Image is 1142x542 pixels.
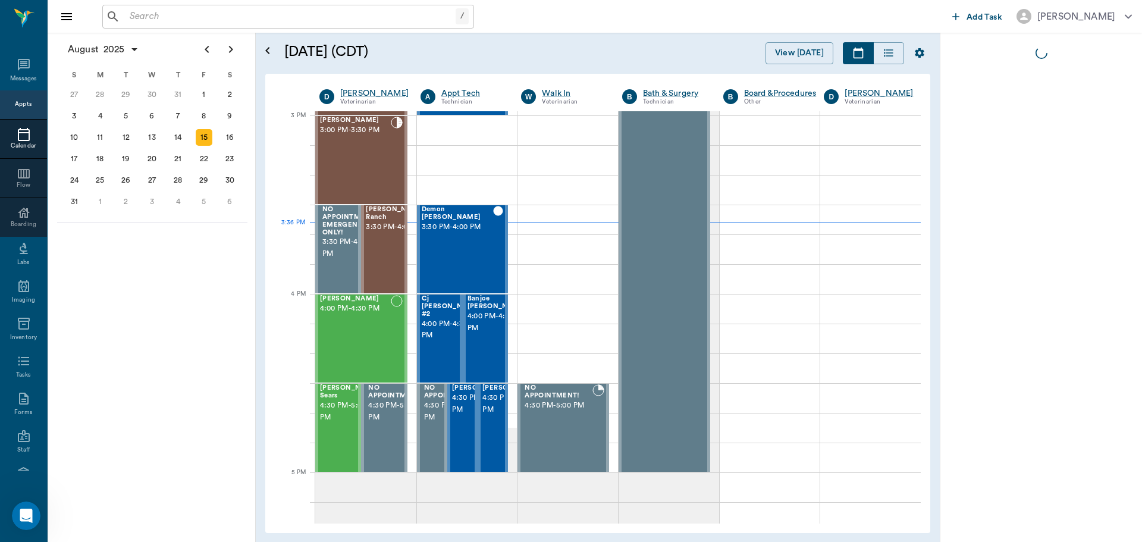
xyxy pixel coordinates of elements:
div: Saturday, August 9, 2025 [221,108,238,124]
div: Veterinarian [845,97,913,107]
div: CHECKED_IN, 3:00 PM - 3:30 PM [315,115,407,205]
div: BOOKED, 4:30 PM - 5:00 PM [361,383,407,472]
div: Thursday, August 28, 2025 [170,172,186,189]
div: Monday, August 11, 2025 [92,129,108,146]
div: Friday, August 1, 2025 [196,86,212,103]
div: Tuesday, August 26, 2025 [118,172,134,189]
div: B [723,89,738,104]
span: NO APPOINTMENT! [525,384,592,400]
div: Tuesday, September 2, 2025 [118,193,134,210]
div: Tasks [16,371,31,380]
div: 5 PM [275,466,306,496]
div: Tuesday, August 5, 2025 [118,108,134,124]
div: T [113,66,139,84]
span: NO APPOINTMENT! [368,384,423,400]
a: Walk In [542,87,604,99]
div: NOT_CONFIRMED, 4:00 PM - 4:30 PM [463,294,509,383]
span: Cj [PERSON_NAME] #2 [422,295,481,318]
span: August [65,41,101,58]
div: Monday, August 25, 2025 [92,172,108,189]
div: Other [744,97,817,107]
div: D [319,89,334,104]
div: Today, Friday, August 15, 2025 [196,129,212,146]
div: Monday, August 18, 2025 [92,151,108,167]
div: S [61,66,87,84]
span: [PERSON_NAME] [320,117,391,124]
div: BOOKED, 3:30 PM - 4:00 PM [315,205,361,294]
div: T [165,66,191,84]
a: Appt Tech [441,87,504,99]
div: CHECKED_IN, 3:30 PM - 4:00 PM [361,205,407,294]
span: 3:30 PM - 4:00 PM [366,221,427,233]
span: 2025 [101,41,127,58]
div: S [217,66,243,84]
span: 3:30 PM - 4:00 PM [322,236,377,260]
div: Tuesday, August 12, 2025 [118,129,134,146]
div: BOOKED, 4:30 PM - 5:00 PM [417,383,447,472]
a: Board &Procedures [744,87,817,99]
div: M [87,66,114,84]
span: 4:30 PM - 5:00 PM [452,392,512,416]
div: Thursday, July 31, 2025 [170,86,186,103]
div: Wednesday, August 6, 2025 [144,108,161,124]
span: 4:30 PM - 5:00 PM [368,400,423,424]
div: Monday, July 28, 2025 [92,86,108,103]
div: BOOKED, 4:30 PM - 5:00 PM [315,383,361,472]
div: Sunday, August 17, 2025 [66,151,83,167]
a: [PERSON_NAME] [845,87,913,99]
div: 4 PM [275,288,306,318]
div: Saturday, August 23, 2025 [221,151,238,167]
span: 3:30 PM - 4:00 PM [422,221,494,233]
input: Search [125,8,456,25]
div: BOOKED, 4:00 PM - 4:30 PM [417,294,463,383]
span: [PERSON_NAME]- Ranch [366,206,427,221]
div: NOT_CONFIRMED, 4:30 PM - 5:00 PM [447,383,478,472]
div: Imaging [12,296,35,305]
span: [PERSON_NAME] [482,384,542,392]
div: Labs [17,258,30,267]
div: / [456,8,469,24]
div: Saturday, August 30, 2025 [221,172,238,189]
span: 4:30 PM - 5:00 PM [320,400,379,424]
div: Thursday, August 7, 2025 [170,108,186,124]
span: 3:00 PM - 3:30 PM [320,124,391,136]
div: Thursday, August 21, 2025 [170,151,186,167]
div: Messages [10,74,37,83]
div: Sunday, August 31, 2025 [66,193,83,210]
div: Bath & Surgery [643,87,705,99]
iframe: Intercom live chat [12,502,40,530]
h5: [DATE] (CDT) [284,42,562,61]
span: NO APPOINTMENT! EMERGENCY ONLY! [322,206,377,236]
div: Sunday, August 24, 2025 [66,172,83,189]
button: [PERSON_NAME] [1007,5,1141,27]
div: Wednesday, August 27, 2025 [144,172,161,189]
button: Add Task [948,5,1007,27]
div: Wednesday, July 30, 2025 [144,86,161,103]
div: Inventory [10,333,37,342]
div: F [191,66,217,84]
div: [PERSON_NAME] [1037,10,1115,24]
div: BOOKED, 4:30 PM - 5:00 PM [517,383,609,472]
div: Thursday, August 14, 2025 [170,129,186,146]
div: Thursday, September 4, 2025 [170,193,186,210]
div: Staff [17,446,30,455]
button: Close drawer [55,5,79,29]
div: Appts [15,100,32,109]
a: [PERSON_NAME] [340,87,409,99]
div: Tuesday, July 29, 2025 [118,86,134,103]
div: Wednesday, August 20, 2025 [144,151,161,167]
div: Veterinarian [542,97,604,107]
div: Forms [14,408,32,417]
div: Saturday, September 6, 2025 [221,193,238,210]
span: 4:30 PM - 5:00 PM [482,392,542,416]
div: Wednesday, August 13, 2025 [144,129,161,146]
span: Demon [PERSON_NAME] [422,206,494,221]
span: [PERSON_NAME] [320,295,391,303]
div: W [139,66,165,84]
button: Previous page [195,37,219,61]
div: Monday, August 4, 2025 [92,108,108,124]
